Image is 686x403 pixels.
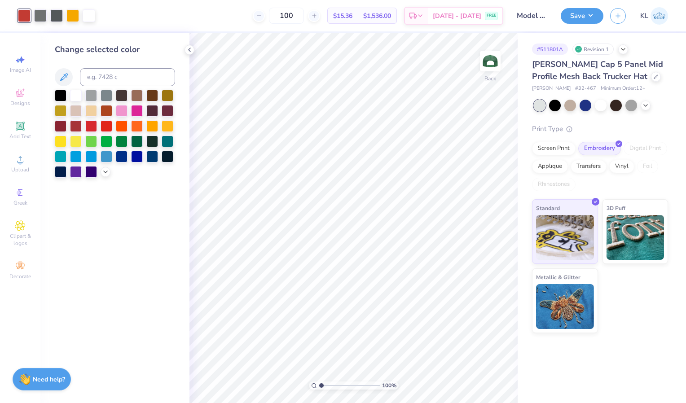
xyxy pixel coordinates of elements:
[11,166,29,173] span: Upload
[640,7,668,25] a: KL
[4,232,36,247] span: Clipart & logos
[536,272,580,282] span: Metallic & Glitter
[481,52,499,70] img: Back
[510,7,554,25] input: Untitled Design
[9,133,31,140] span: Add Text
[13,199,27,206] span: Greek
[382,381,396,390] span: 100 %
[575,85,596,92] span: # 32-467
[55,44,175,56] div: Change selected color
[532,59,663,82] span: [PERSON_NAME] Cap 5 Panel Mid Profile Mesh Back Trucker Hat
[571,160,607,173] div: Transfers
[536,203,560,213] span: Standard
[607,203,625,213] span: 3D Puff
[532,178,576,191] div: Rhinestones
[651,7,668,25] img: Kaitlynn Lawson
[532,44,568,55] div: # 511801A
[433,11,481,21] span: [DATE] - [DATE]
[10,66,31,74] span: Image AI
[484,74,496,83] div: Back
[609,160,634,173] div: Vinyl
[33,375,65,384] strong: Need help?
[80,68,175,86] input: e.g. 7428 c
[536,215,594,260] img: Standard
[487,13,496,19] span: FREE
[532,124,668,134] div: Print Type
[532,85,571,92] span: [PERSON_NAME]
[607,215,664,260] img: 3D Puff
[601,85,646,92] span: Minimum Order: 12 +
[624,142,667,155] div: Digital Print
[536,284,594,329] img: Metallic & Glitter
[363,11,391,21] span: $1,536.00
[578,142,621,155] div: Embroidery
[532,142,576,155] div: Screen Print
[640,11,648,21] span: KL
[532,160,568,173] div: Applique
[572,44,614,55] div: Revision 1
[9,273,31,280] span: Decorate
[561,8,603,24] button: Save
[333,11,352,21] span: $15.36
[637,160,658,173] div: Foil
[10,100,30,107] span: Designs
[269,8,304,24] input: – –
